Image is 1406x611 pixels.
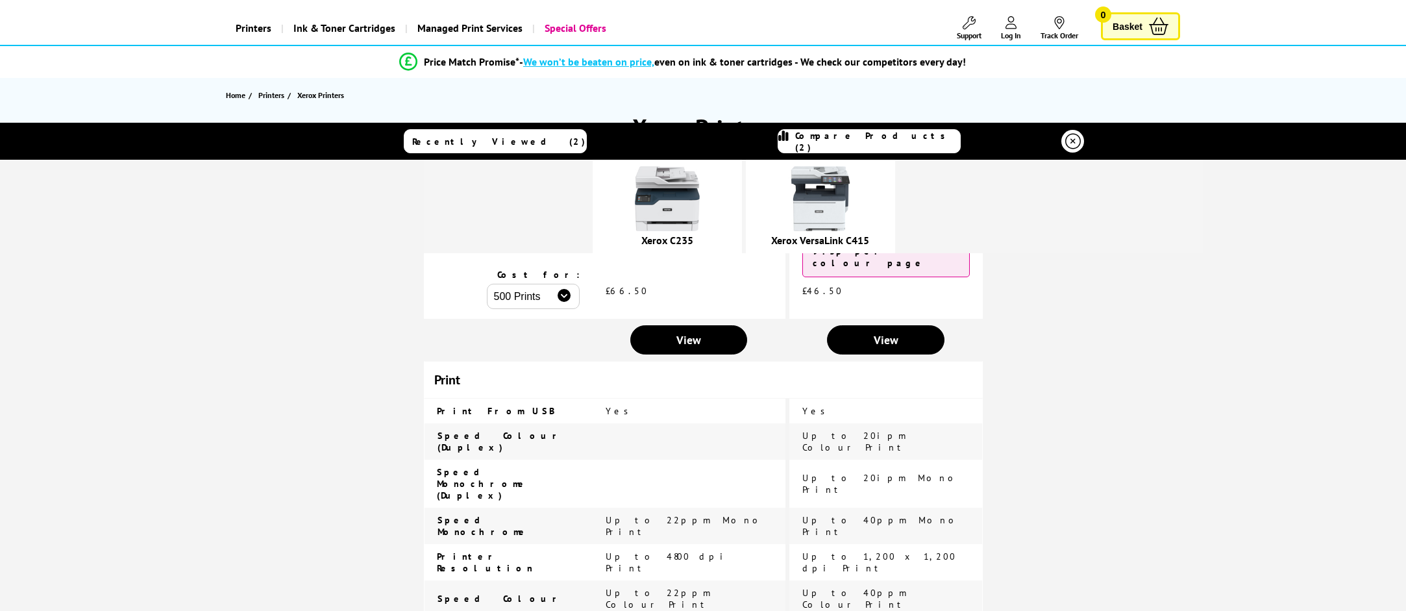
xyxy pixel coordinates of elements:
[437,405,554,417] span: Print From USB
[606,285,648,297] span: £66.50
[606,587,713,610] span: Up to 22ppm Colour Print
[438,593,564,605] span: Speed Colour
[438,514,529,538] span: Speed Monochrome
[957,31,981,40] span: Support
[226,12,281,45] a: Printers
[437,551,533,574] span: Printer Resolution
[1041,16,1078,40] a: Track Order
[802,430,909,453] span: Up to 20ipm Colour Print
[606,514,765,538] span: Up to 22ppm Mono Print
[437,466,528,501] span: Speed Monochrome (Duplex)
[281,12,405,45] a: Ink & Toner Cartridges
[404,129,587,153] a: Recently Viewed (2)
[190,51,1175,73] li: modal_Promise
[802,587,909,610] span: Up to 40ppm Colour Print
[788,166,853,231] img: Xerox-VersaLink-C415-Front-Main-Small.jpg
[497,269,580,281] span: Cost for:
[795,130,960,153] span: Compare Products (2)
[641,234,693,247] a: Xerox C235
[226,88,249,102] a: Home
[519,55,966,68] div: - even on ink & toner cartridges - We check our competitors every day!
[412,136,586,147] span: Recently Viewed (2)
[771,234,869,247] a: Xerox VersaLink C415
[258,88,288,102] a: Printers
[606,551,730,574] span: Up to 4800 dpi Print
[1095,6,1111,23] span: 0
[434,371,460,388] span: Print
[957,16,981,40] a: Support
[778,129,961,153] a: Compare Products (2)
[1101,12,1180,40] a: Basket 0
[802,551,956,574] span: Up to 1,200 x 1,200 dpi Print
[802,405,832,417] span: Yes
[424,55,519,68] span: Price Match Promise*
[1001,31,1021,40] span: Log In
[802,285,843,297] span: £46.50
[1113,18,1142,35] span: Basket
[802,514,961,538] span: Up to 40ppm Mono Print
[635,166,700,231] img: Xerox-C235-Front-Main-Small.jpg
[293,12,395,45] span: Ink & Toner Cartridges
[258,88,284,102] span: Printers
[874,332,898,347] span: View
[606,405,635,417] span: Yes
[630,325,748,355] a: View
[405,12,532,45] a: Managed Print Services
[197,112,1209,143] h1: Xerox Printers
[532,12,616,45] a: Special Offers
[523,55,654,68] span: We won’t be beaten on price,
[827,325,944,355] a: View
[813,245,926,269] strong: 9.3p per colour page
[676,332,701,347] span: View
[297,90,344,100] span: Xerox Printers
[438,430,564,453] span: Speed Colour (Duplex)
[802,472,961,495] span: Up to 20ipm Mono Print
[1001,16,1021,40] a: Log In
